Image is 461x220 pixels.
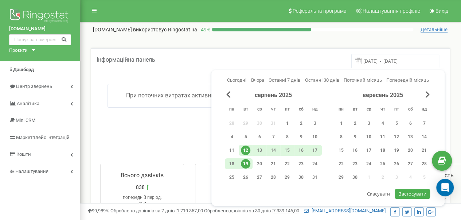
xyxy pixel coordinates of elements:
[406,132,415,142] div: 13
[296,146,306,155] div: 16
[280,172,294,183] div: пт 29 серп 2025 р.
[251,77,264,83] span: Вчора
[177,208,203,213] u: 1 719 357,00
[391,104,402,115] abbr: п’ятниця
[406,159,415,169] div: 27
[364,146,374,155] div: 17
[419,132,429,142] div: 14
[376,118,390,129] div: чт 4 вер 2025 р.
[254,104,265,115] abbr: середа
[348,145,362,156] div: вт 16 вер 2025 р.
[348,131,362,142] div: вт 9 вер 2025 р.
[226,104,237,115] abbr: понеділок
[227,173,237,182] div: 25
[16,117,35,123] span: Mini CRM
[403,158,417,169] div: сб 27 вер 2025 р.
[9,47,28,54] div: Проєкти
[239,172,253,183] div: вт 26 серп 2025 р.
[392,146,401,155] div: 19
[403,118,417,129] div: сб 6 вер 2025 р.
[280,158,294,169] div: пт 22 серп 2025 р.
[255,173,264,182] div: 27
[308,158,322,169] div: нд 24 серп 2025 р.
[377,104,388,115] abbr: четвер
[363,104,374,115] abbr: середа
[9,7,71,26] img: Ringostat logo
[392,132,401,142] div: 12
[296,132,306,142] div: 9
[255,159,264,169] div: 20
[253,158,266,169] div: ср 20 серп 2025 р.
[266,131,280,142] div: чт 7 серп 2025 р.
[241,173,250,182] div: 26
[395,189,430,199] button: Застосувати
[363,189,394,199] button: Скасувати
[87,208,109,213] span: 99,989%
[348,118,362,129] div: вт 2 вер 2025 р.
[239,158,253,169] div: вт 19 серп 2025 р.
[225,91,322,100] div: серпень 2025
[282,173,292,182] div: 29
[282,119,292,128] div: 1
[334,158,348,169] div: пн 22 вер 2025 р.
[419,159,429,169] div: 28
[16,84,52,89] span: Центр звернень
[390,131,403,142] div: пт 12 вер 2025 р.
[406,146,415,155] div: 20
[269,159,278,169] div: 21
[405,104,416,115] abbr: субота
[266,145,280,156] div: чт 14 серп 2025 р.
[241,159,250,169] div: 19
[225,145,239,156] div: пн 11 серп 2025 р.
[417,158,431,169] div: нд 28 вер 2025 р.
[126,92,245,99] a: При поточних витратах активний до:[DATE]
[309,104,320,115] abbr: неділя
[417,145,431,156] div: нд 21 вер 2025 р.
[308,131,322,142] div: нд 10 серп 2025 р.
[334,118,348,129] div: пн 1 вер 2025 р.
[110,208,203,213] span: Оброблено дзвінків за 7 днів :
[367,190,390,197] span: Скасувати
[240,104,251,115] abbr: вівторок
[15,169,48,174] span: Налаштування
[348,158,362,169] div: вт 23 вер 2025 р.
[362,158,376,169] div: ср 24 вер 2025 р.
[310,146,320,155] div: 17
[269,173,278,182] div: 28
[266,172,280,183] div: чт 28 серп 2025 р.
[364,119,374,128] div: 3
[282,104,293,115] abbr: п’ятниця
[293,8,347,14] span: Реферальна програма
[363,8,420,14] span: Налаштування профілю
[273,208,299,213] u: 7 339 146,00
[241,132,250,142] div: 5
[362,145,376,156] div: ср 17 вер 2025 р.
[282,146,292,155] div: 15
[17,101,39,106] span: Аналiтика
[308,172,322,183] div: нд 31 серп 2025 р.
[310,132,320,142] div: 10
[138,201,146,206] span: 450
[282,159,292,169] div: 22
[362,131,376,142] div: ср 10 вер 2025 р.
[280,118,294,129] div: пт 1 серп 2025 р.
[227,132,237,142] div: 4
[9,26,71,32] a: [DOMAIN_NAME]
[334,91,431,100] div: вересень 2025
[344,77,382,83] span: Поточний місяць
[378,119,387,128] div: 4
[364,159,374,169] div: 24
[308,145,322,156] div: нд 17 серп 2025 р.
[227,146,237,155] div: 11
[421,27,448,32] span: Детальніше
[350,159,360,169] div: 23
[386,77,429,83] span: Попередній місяць
[336,104,347,115] abbr: понеділок
[268,104,279,115] abbr: четвер
[349,104,360,115] abbr: вівторок
[435,8,448,14] span: Вихід
[350,119,360,128] div: 2
[310,173,320,182] div: 31
[399,190,426,197] span: Застосувати
[378,132,387,142] div: 11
